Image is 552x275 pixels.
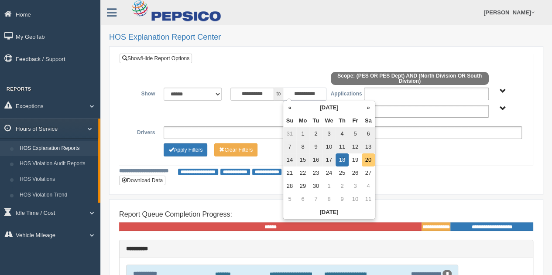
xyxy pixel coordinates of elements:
[336,193,349,206] td: 9
[274,88,283,101] span: to
[362,193,375,206] td: 11
[283,193,296,206] td: 5
[322,140,336,153] td: 10
[362,153,375,166] td: 20
[336,153,349,166] td: 18
[349,127,362,140] td: 5
[336,114,349,127] th: Th
[362,101,375,114] th: »
[126,126,159,137] label: Drivers
[283,140,296,153] td: 7
[296,153,309,166] td: 15
[322,193,336,206] td: 8
[16,172,98,187] a: HOS Violations
[109,33,543,42] h2: HOS Explanation Report Center
[349,140,362,153] td: 12
[119,210,533,218] h4: Report Queue Completion Progress:
[362,127,375,140] td: 6
[296,140,309,153] td: 8
[362,140,375,153] td: 13
[214,143,257,156] button: Change Filter Options
[283,127,296,140] td: 31
[309,166,322,180] td: 23
[120,54,192,63] a: Show/Hide Report Options
[322,166,336,180] td: 24
[331,72,489,85] span: Scope: (PES OR PES Dept) AND (North Division OR South Division)
[322,180,336,193] td: 1
[283,180,296,193] td: 28
[326,88,359,98] label: Applications
[349,153,362,166] td: 19
[309,140,322,153] td: 9
[16,141,98,156] a: HOS Explanation Reports
[283,101,296,114] th: «
[16,156,98,172] a: HOS Violation Audit Reports
[296,127,309,140] td: 1
[336,140,349,153] td: 11
[283,206,375,219] th: [DATE]
[362,114,375,127] th: Sa
[349,114,362,127] th: Fr
[296,193,309,206] td: 6
[309,180,322,193] td: 30
[309,114,322,127] th: Tu
[322,127,336,140] td: 3
[126,88,159,98] label: Show
[296,180,309,193] td: 29
[309,127,322,140] td: 2
[309,153,322,166] td: 16
[119,176,165,185] button: Download Data
[296,101,362,114] th: [DATE]
[322,153,336,166] td: 17
[336,180,349,193] td: 2
[283,166,296,180] td: 21
[336,166,349,180] td: 25
[16,187,98,203] a: HOS Violation Trend
[336,127,349,140] td: 4
[349,166,362,180] td: 26
[164,143,207,156] button: Change Filter Options
[349,180,362,193] td: 3
[296,114,309,127] th: Mo
[322,114,336,127] th: We
[296,166,309,180] td: 22
[362,166,375,180] td: 27
[309,193,322,206] td: 7
[349,193,362,206] td: 10
[283,153,296,166] td: 14
[362,180,375,193] td: 4
[283,114,296,127] th: Su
